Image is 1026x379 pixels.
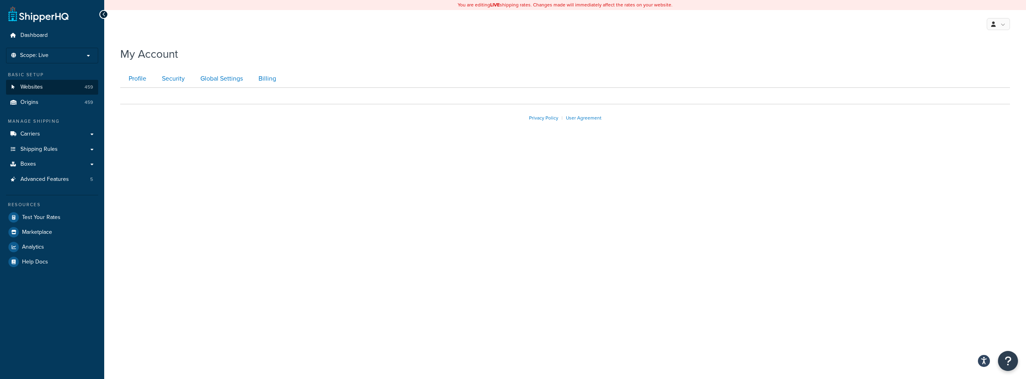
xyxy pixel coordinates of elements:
[6,28,98,43] a: Dashboard
[998,351,1018,371] button: Open Resource Center
[6,172,98,187] li: Advanced Features
[6,172,98,187] a: Advanced Features 5
[20,131,40,138] span: Carriers
[20,146,58,153] span: Shipping Rules
[6,255,98,269] a: Help Docs
[6,210,98,225] a: Test Your Rates
[561,114,563,122] span: |
[20,176,69,183] span: Advanced Features
[20,52,48,59] span: Scope: Live
[6,142,98,157] a: Shipping Rules
[566,114,602,122] a: User Agreement
[6,71,98,78] div: Basic Setup
[6,118,98,125] div: Manage Shipping
[6,127,98,142] a: Carriers
[6,201,98,208] div: Resources
[6,157,98,172] a: Boxes
[20,99,38,106] span: Origins
[22,259,48,266] span: Help Docs
[22,244,44,251] span: Analytics
[22,229,52,236] span: Marketplace
[85,99,93,106] span: 459
[85,84,93,91] span: 459
[6,225,98,239] a: Marketplace
[6,80,98,95] a: Websites 459
[20,84,43,91] span: Websites
[120,46,178,62] h1: My Account
[250,70,283,88] a: Billing
[22,214,61,221] span: Test Your Rates
[6,80,98,95] li: Websites
[90,176,93,183] span: 5
[20,32,48,39] span: Dashboard
[490,1,500,8] b: LIVE
[6,95,98,110] li: Origins
[153,70,191,88] a: Security
[6,240,98,254] a: Analytics
[20,161,36,168] span: Boxes
[192,70,249,88] a: Global Settings
[120,70,153,88] a: Profile
[8,6,69,22] a: ShipperHQ Home
[6,95,98,110] a: Origins 459
[529,114,558,122] a: Privacy Policy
